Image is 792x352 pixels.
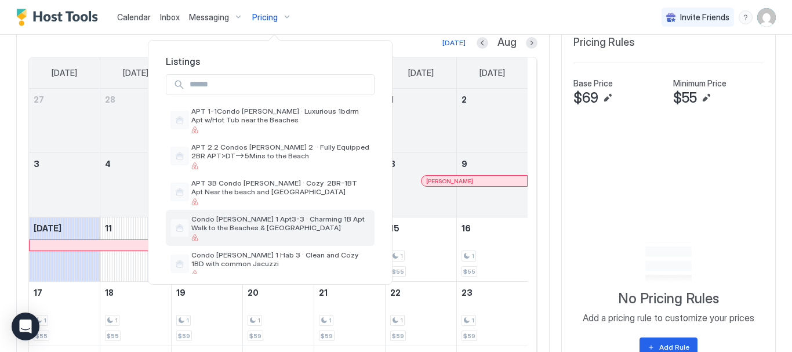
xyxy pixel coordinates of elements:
a: APT 2.2 Condos [PERSON_NAME] 2 · Fully Equipped 2BR APT>DT–>5Mins to the Beach [166,138,375,174]
span: APT 1-1Condo [PERSON_NAME] · Luxurious 1bdrm Apt w/Hot Tub near the Beaches [191,107,370,124]
span: Condo [PERSON_NAME] 1 Apt3-3 · Charming 1B Apt Walk to the Beaches & [GEOGRAPHIC_DATA] [191,215,370,232]
span: APT 3B Condo [PERSON_NAME] · Cozy 2BR-1BT Apt Near the beach and [GEOGRAPHIC_DATA] [191,179,370,196]
span: Listings [166,56,375,67]
span: APT 2.2 Condos [PERSON_NAME] 2 · Fully Equipped 2BR APT>DT–>5Mins to the Beach [191,143,370,160]
span: Condo [PERSON_NAME] 1 Hab 3 · Clean and Cozy 1BD with common Jacuzzi [191,251,370,268]
a: Condo [PERSON_NAME] 1 Hab 3 · Clean and Cozy 1BD with common Jacuzzi [166,246,375,282]
div: Open Intercom Messenger [12,313,39,340]
a: APT 3B Condo [PERSON_NAME] · Cozy 2BR-1BT Apt Near the beach and [GEOGRAPHIC_DATA] [166,174,375,210]
a: APT 1-1Condo [PERSON_NAME] · Luxurious 1bdrm Apt w/Hot Tub near the Beaches [166,102,375,138]
input: Input Field [185,75,374,95]
a: Condo [PERSON_NAME] 1 Apt3-3 · Charming 1B Apt Walk to the Beaches & [GEOGRAPHIC_DATA] [166,210,375,246]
